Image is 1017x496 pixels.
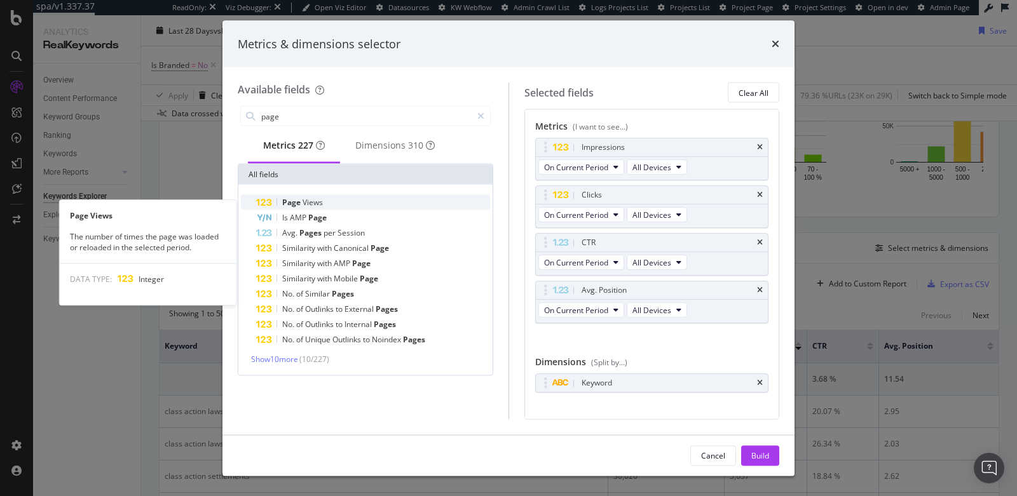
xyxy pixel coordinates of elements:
[282,288,296,299] span: No.
[582,141,625,154] div: Impressions
[632,209,671,220] span: All Devices
[298,139,313,151] span: 227
[627,255,687,270] button: All Devices
[282,227,299,238] span: Avg.
[263,139,325,152] div: Metrics
[535,185,769,228] div: ClickstimesOn Current PeriodAll Devices
[296,319,305,330] span: of
[690,445,736,466] button: Cancel
[544,257,608,267] span: On Current Period
[757,144,763,151] div: times
[632,304,671,315] span: All Devices
[374,319,396,330] span: Pages
[974,453,1004,483] div: Open Intercom Messenger
[544,304,608,315] span: On Current Period
[632,257,671,267] span: All Devices
[535,120,769,138] div: Metrics
[582,377,612,389] div: Keyword
[535,356,769,373] div: Dimensions
[535,138,769,180] div: ImpressionstimesOn Current PeriodAll Devices
[544,209,608,220] span: On Current Period
[728,83,779,103] button: Clear All
[408,139,423,152] div: brand label
[352,258,371,269] span: Page
[741,445,779,466] button: Build
[317,258,334,269] span: with
[408,139,423,151] span: 310
[627,207,687,222] button: All Devices
[757,239,763,246] div: times
[591,357,627,368] div: (Split by...)
[308,212,327,223] span: Page
[538,159,624,175] button: On Current Period
[336,304,345,314] span: to
[345,304,376,314] span: External
[298,139,313,152] div: brand label
[544,161,608,172] span: On Current Period
[739,87,768,98] div: Clear All
[282,334,296,345] span: No.
[757,286,763,294] div: times
[238,164,493,185] div: All fields
[305,304,336,314] span: Outlinks
[299,227,324,238] span: Pages
[751,450,769,460] div: Build
[60,231,236,253] div: The number of times the page was loaded or reloaded in the selected period.
[355,139,435,152] div: Dimensions
[535,233,769,276] div: CTRtimesOn Current PeriodAll Devices
[701,450,725,460] div: Cancel
[627,159,687,175] button: All Devices
[282,319,296,330] span: No.
[251,354,298,365] span: Show 10 more
[524,85,594,100] div: Selected fields
[538,207,624,222] button: On Current Period
[376,304,398,314] span: Pages
[222,20,795,476] div: modal
[282,243,317,253] span: Similarity
[582,236,596,249] div: CTR
[336,319,345,330] span: to
[282,197,303,208] span: Page
[334,243,371,253] span: Canonical
[332,334,363,345] span: Outlinks
[757,379,763,387] div: times
[238,83,310,97] div: Available fields
[582,189,602,201] div: Clicks
[334,273,360,284] span: Mobile
[299,354,329,365] span: ( 10 / 227 )
[282,212,290,223] span: Is
[317,243,334,253] span: with
[324,227,338,238] span: per
[305,288,332,299] span: Similar
[60,210,236,221] div: Page Views
[363,334,372,345] span: to
[260,107,472,126] input: Search by field name
[282,304,296,314] span: No.
[538,302,624,318] button: On Current Period
[772,36,779,52] div: times
[535,281,769,323] div: Avg. PositiontimesOn Current PeriodAll Devices
[296,304,305,314] span: of
[282,273,317,284] span: Similarity
[535,373,769,392] div: Keywordtimes
[282,258,317,269] span: Similarity
[582,284,627,297] div: Avg. Position
[296,334,305,345] span: of
[372,334,403,345] span: Noindex
[296,288,305,299] span: of
[338,227,365,238] span: Session
[573,121,628,132] div: (I want to see...)
[403,334,425,345] span: Pages
[317,273,334,284] span: with
[345,319,374,330] span: Internal
[290,212,308,223] span: AMP
[627,302,687,318] button: All Devices
[757,191,763,199] div: times
[632,161,671,172] span: All Devices
[303,197,323,208] span: Views
[238,36,400,52] div: Metrics & dimensions selector
[332,288,354,299] span: Pages
[538,255,624,270] button: On Current Period
[305,334,332,345] span: Unique
[334,258,352,269] span: AMP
